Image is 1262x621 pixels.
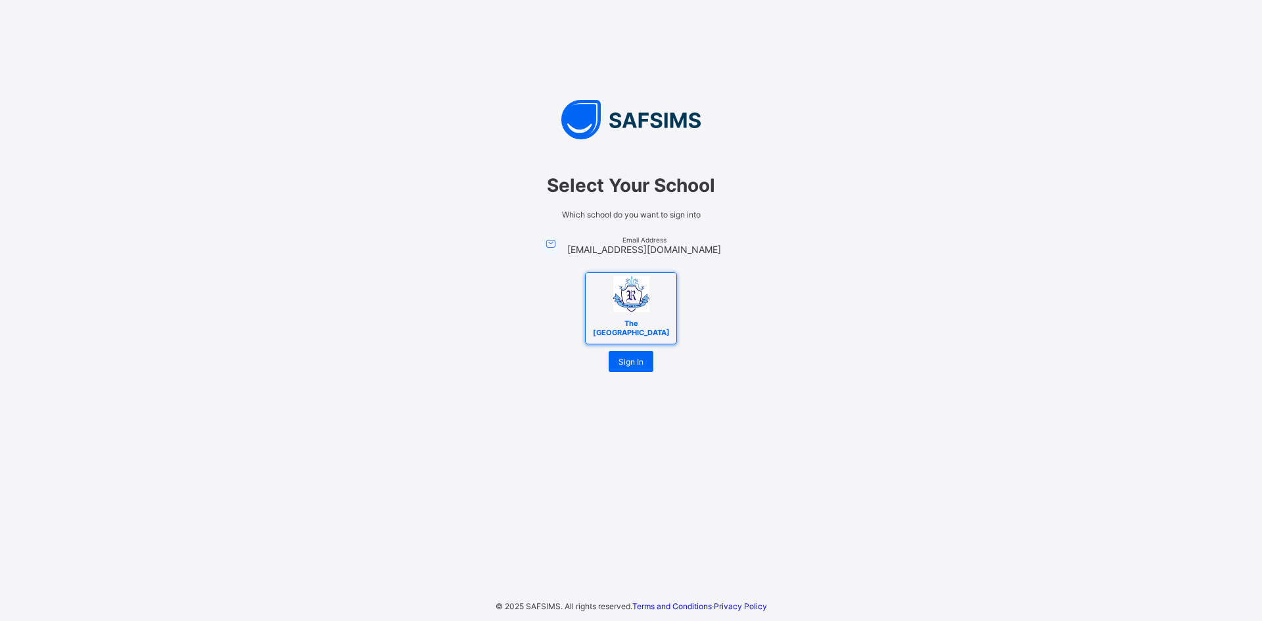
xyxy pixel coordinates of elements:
span: Which school do you want to sign into [447,210,815,219]
span: [EMAIL_ADDRESS][DOMAIN_NAME] [567,244,721,255]
a: Privacy Policy [714,601,767,611]
span: © 2025 SAFSIMS. All rights reserved. [496,601,632,611]
span: · [632,601,767,611]
span: Sign In [619,357,643,367]
a: Terms and Conditions [632,601,712,611]
img: SAFSIMS Logo [434,100,828,139]
span: The [GEOGRAPHIC_DATA] [590,315,673,340]
img: The Regent College Abuja [613,276,649,312]
span: Select Your School [447,174,815,196]
span: Email Address [567,236,721,244]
